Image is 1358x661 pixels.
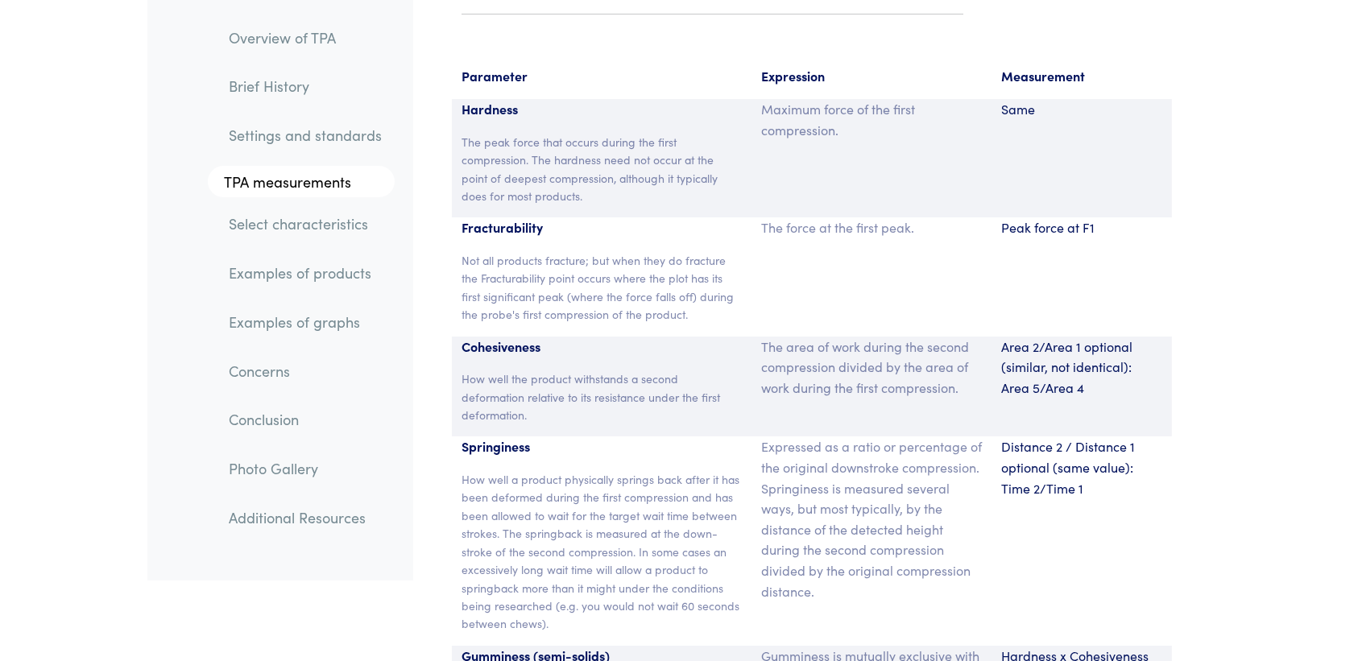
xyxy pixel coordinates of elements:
a: Examples of graphs [216,304,395,341]
a: Brief History [216,68,395,105]
p: Fracturability [462,217,743,238]
p: Springiness [462,436,743,457]
a: Additional Resources [216,499,395,536]
p: Parameter [462,66,743,87]
a: Examples of products [216,255,395,292]
p: Hardness [462,99,743,120]
p: Cohesiveness [462,337,743,357]
p: The area of work during the second compression divided by the area of work during the first compr... [762,337,983,399]
a: Conclusion [216,402,395,439]
p: Same [1001,99,1162,120]
p: How well a product physically springs back after it has been deformed during the first compressio... [462,470,743,633]
p: Distance 2 / Distance 1 optional (same value): Time 2/Time 1 [1001,436,1162,498]
a: Settings and standards [216,117,395,154]
p: Measurement [1001,66,1162,87]
a: Photo Gallery [216,450,395,487]
p: Maximum force of the first compression. [762,99,983,140]
p: Peak force at F1 [1001,217,1162,238]
a: Concerns [216,353,395,390]
a: TPA measurements [208,166,395,198]
p: Expression [762,66,983,87]
p: How well the product withstands a second deformation relative to its resistance under the first d... [462,370,743,423]
p: Not all products fracture; but when they do fracture the Fracturability point occurs where the pl... [462,251,743,324]
a: Overview of TPA [216,19,395,56]
p: Expressed as a ratio or percentage of the original downstroke compression. Springiness is measure... [762,436,983,601]
a: Select characteristics [216,206,395,243]
p: The force at the first peak. [762,217,983,238]
p: The peak force that occurs during the first compression. The hardness need not occur at the point... [462,133,743,205]
p: Area 2/Area 1 optional (similar, not identical): Area 5/Area 4 [1001,337,1162,399]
